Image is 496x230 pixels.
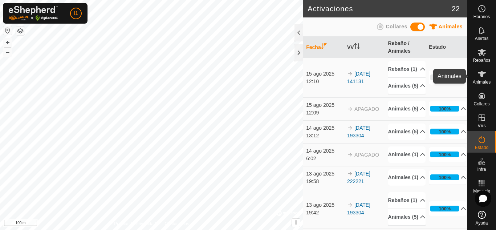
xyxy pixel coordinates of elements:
div: 100% [430,174,459,180]
div: 12:10 [306,78,343,85]
p-accordion-header: 100% [429,170,466,185]
p-accordion-header: Rebaños (1) [388,192,426,209]
span: Rebaños [473,58,490,62]
span: Collares [386,24,407,29]
p-accordion-header: Animales (1) [388,146,426,163]
div: 100% [439,151,451,158]
span: VVs [477,124,485,128]
div: 14 ago 2025 [306,124,343,132]
span: Mapa de Calor [469,189,494,198]
div: 100% [439,174,451,181]
span: Ayuda [476,221,488,225]
p-sorticon: Activar para ordenar [354,44,360,50]
img: arrow [347,152,353,158]
button: + [3,38,12,47]
span: i [295,219,297,226]
p-accordion-header: 100% [429,147,466,162]
th: Fecha [303,37,344,58]
div: 12:09 [306,109,343,117]
span: Alertas [475,36,488,41]
div: 100% [439,128,451,135]
img: arrow [347,202,353,208]
span: APAGADO [354,106,379,112]
div: 100% [439,105,451,112]
span: Estado [475,145,488,150]
span: I1 [74,9,78,17]
th: Rebaño / Animales [385,37,426,58]
img: arrow [347,125,353,131]
p-accordion-header: Animales (5) [388,78,426,94]
span: 22 [452,3,460,14]
div: 100% [430,129,459,134]
p-accordion-header: Animales (5) [388,209,426,225]
div: 100% [430,152,459,157]
p-accordion-header: 0% [429,70,466,85]
button: i [292,219,300,227]
p-accordion-header: Animales (1) [388,169,426,186]
a: [DATE] 141131 [347,71,370,84]
span: APAGADO [354,152,379,158]
div: 13 ago 2025 [306,201,343,209]
div: 6:02 [306,155,343,162]
div: 0% [430,74,459,80]
span: Collares [473,102,489,106]
span: Horarios [473,15,490,19]
div: 100% [430,206,459,211]
img: arrow [347,106,353,112]
a: [DATE] 193304 [347,125,370,138]
span: Animales [473,80,491,84]
div: 14 ago 2025 [306,147,343,155]
span: Infra [477,167,486,172]
div: 15 ago 2025 [306,101,343,109]
p-sorticon: Activar para ordenar [321,44,327,50]
p-accordion-header: 100% [429,101,466,116]
button: – [3,48,12,56]
p-accordion-header: 100% [429,201,466,216]
button: Capas del Mapa [16,27,25,35]
th: VV [344,37,385,58]
p-accordion-header: Rebaños (1) [388,61,426,77]
div: 100% [430,106,459,112]
button: Restablecer Mapa [3,26,12,35]
th: Estado [426,37,467,58]
a: [DATE] 222221 [347,171,370,184]
div: 19:42 [306,209,343,217]
div: 13:12 [306,132,343,140]
div: 100% [439,205,451,212]
p-accordion-header: 100% [429,124,466,139]
div: 19:58 [306,178,343,185]
p-accordion-header: Animales (5) [388,124,426,140]
div: 13 ago 2025 [306,170,343,178]
h2: Activaciones [308,4,452,13]
span: Animales [439,24,463,29]
div: 15 ago 2025 [306,70,343,78]
p-accordion-header: Animales (5) [388,101,426,117]
a: [DATE] 193304 [347,202,370,215]
a: Contáctenos [165,221,189,227]
img: arrow [347,171,353,177]
img: Logo Gallagher [9,6,58,21]
a: Ayuda [467,208,496,228]
a: Política de Privacidad [114,221,156,227]
img: arrow [347,71,353,77]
